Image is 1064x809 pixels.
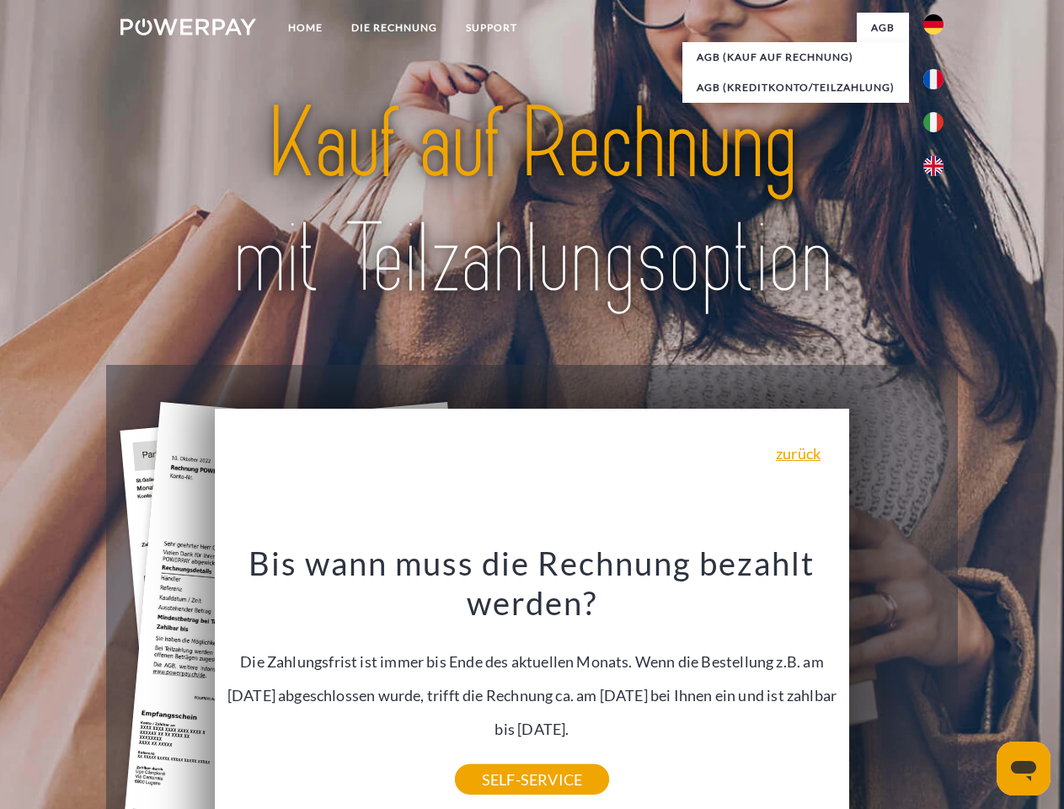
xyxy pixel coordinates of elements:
[923,69,944,89] img: fr
[225,543,840,624] h3: Bis wann muss die Rechnung bezahlt werden?
[120,19,256,35] img: logo-powerpay-white.svg
[923,14,944,35] img: de
[682,42,909,72] a: AGB (Kauf auf Rechnung)
[997,742,1051,796] iframe: Schaltfläche zum Öffnen des Messaging-Fensters
[923,156,944,176] img: en
[452,13,532,43] a: SUPPORT
[682,72,909,103] a: AGB (Kreditkonto/Teilzahlung)
[161,81,903,323] img: title-powerpay_de.svg
[455,764,609,795] a: SELF-SERVICE
[923,112,944,132] img: it
[274,13,337,43] a: Home
[337,13,452,43] a: DIE RECHNUNG
[776,446,821,461] a: zurück
[857,13,909,43] a: agb
[225,543,840,780] div: Die Zahlungsfrist ist immer bis Ende des aktuellen Monats. Wenn die Bestellung z.B. am [DATE] abg...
